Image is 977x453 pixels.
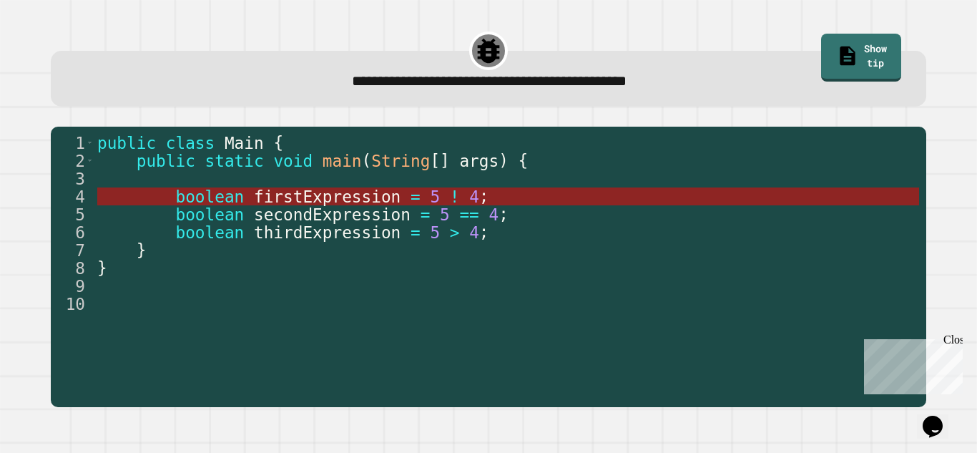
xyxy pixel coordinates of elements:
[97,134,156,152] span: public
[51,223,94,241] div: 6
[430,223,440,242] span: 5
[175,223,244,242] span: boolean
[166,134,215,152] span: class
[51,205,94,223] div: 5
[254,223,401,242] span: thirdExpression
[421,205,431,224] span: =
[175,187,244,206] span: boolean
[175,205,244,224] span: boolean
[430,187,440,206] span: 5
[917,396,963,439] iframe: chat widget
[469,223,479,242] span: 4
[371,152,430,170] span: String
[459,205,478,224] span: ==
[450,187,460,206] span: !
[411,187,421,206] span: =
[51,277,94,295] div: 9
[411,223,421,242] span: =
[273,152,313,170] span: void
[51,259,94,277] div: 8
[488,205,499,224] span: 4
[459,152,499,170] span: args
[51,295,94,313] div: 10
[51,187,94,205] div: 4
[440,205,450,224] span: 5
[469,187,479,206] span: 4
[6,6,99,91] div: Chat with us now!Close
[51,170,94,187] div: 3
[205,152,264,170] span: static
[51,241,94,259] div: 7
[51,152,94,170] div: 2
[323,152,362,170] span: main
[254,187,401,206] span: firstExpression
[86,152,94,170] span: Toggle code folding, rows 2 through 7
[450,223,460,242] span: >
[86,134,94,152] span: Toggle code folding, rows 1 through 8
[225,134,264,152] span: Main
[51,134,94,152] div: 1
[137,152,195,170] span: public
[821,34,901,82] a: Show tip
[858,333,963,394] iframe: chat widget
[254,205,411,224] span: secondExpression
